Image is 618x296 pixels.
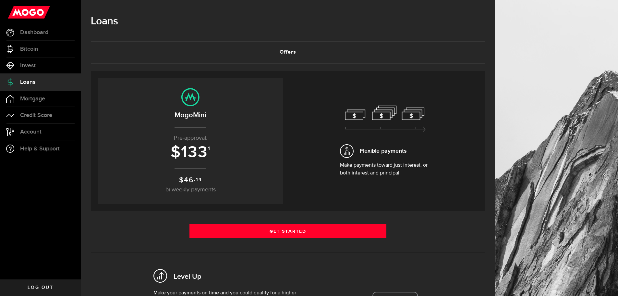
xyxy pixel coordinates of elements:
sup: .14 [194,176,202,183]
span: Log out [28,285,53,290]
span: Dashboard [20,30,48,35]
span: bi-weekly payments [165,187,216,193]
a: Offers [91,42,485,63]
span: Mortgage [20,96,45,102]
span: 133 [181,143,208,162]
ul: Tabs Navigation [91,41,485,63]
span: Account [20,129,42,135]
p: Pre-approval: [104,134,277,143]
h2: MogoMini [104,110,277,121]
span: 46 [184,176,194,185]
span: Loans [20,79,35,85]
span: Flexible payments [360,147,406,155]
h2: Level Up [174,272,201,282]
span: Help & Support [20,146,60,152]
span: Invest [20,63,36,69]
span: $ [179,176,184,185]
sup: 1 [208,146,211,151]
p: Make payments toward just interest, or both interest and principal! [340,161,431,177]
span: $ [171,143,181,162]
span: Bitcoin [20,46,38,52]
h1: Loans [91,13,485,30]
span: Credit Score [20,112,52,118]
a: Get Started [189,224,387,238]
